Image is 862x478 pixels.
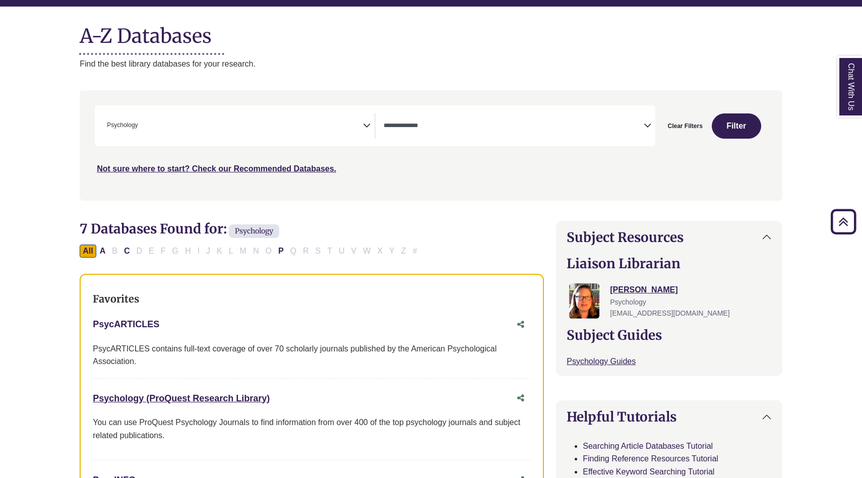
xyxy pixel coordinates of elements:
button: Clear Filters [661,113,709,139]
button: Subject Resources [557,221,782,253]
a: Finding Reference Resources Tutorial [583,454,718,463]
a: Not sure where to start? Check our Recommended Databases. [97,164,336,173]
span: Psychology [610,298,646,306]
button: Share this database [511,315,531,334]
span: Psychology [229,224,279,238]
textarea: Search [384,123,644,131]
h2: Liaison Librarian [567,256,772,271]
a: [PERSON_NAME] [610,285,678,294]
span: [EMAIL_ADDRESS][DOMAIN_NAME] [610,309,729,317]
h1: A-Z Databases [80,17,782,47]
button: Submit for Search Results [712,113,761,139]
a: PsycARTICLES [93,319,159,329]
span: Psychology [107,121,138,130]
button: Filter Results A [97,245,109,258]
div: PsycARTICLES contains full-text coverage of over 70 scholarly journals published by the American ... [93,342,531,368]
button: Share this database [511,389,531,408]
button: Filter Results C [121,245,133,258]
p: You can use ProQuest Psychology Journals to find information from over 400 of the top psychology ... [93,416,531,442]
span: 7 Databases Found for: [80,220,227,237]
button: Filter Results P [275,245,287,258]
h2: Subject Guides [567,327,772,343]
a: Effective Keyword Searching Tutorial [583,467,714,476]
textarea: Search [140,123,145,131]
a: Psychology Guides [567,357,636,366]
h3: Favorites [93,293,531,305]
li: Psychology [103,121,138,130]
a: Back to Top [827,215,859,228]
nav: Search filters [80,90,782,200]
a: Psychology (ProQuest Research Library) [93,393,270,403]
button: Helpful Tutorials [557,401,782,433]
button: All [80,245,96,258]
img: Jessica Moore [569,283,599,319]
div: Alpha-list to filter by first letter of database name [80,246,421,255]
a: Searching Article Databases Tutorial [583,442,713,450]
p: Find the best library databases for your research. [80,57,782,71]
